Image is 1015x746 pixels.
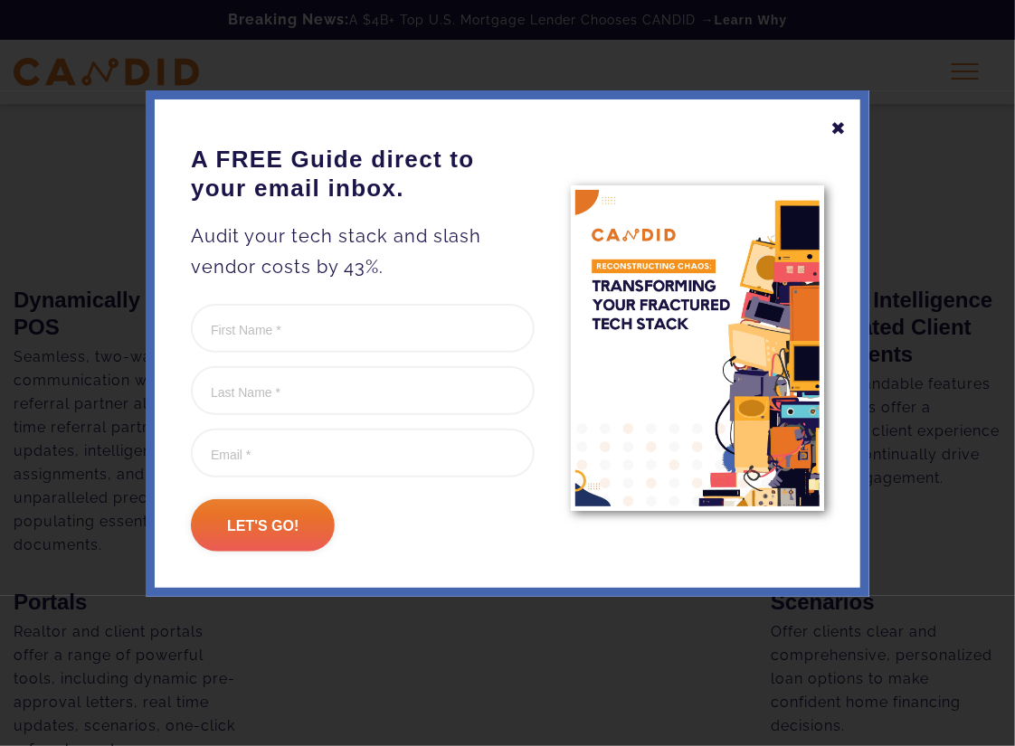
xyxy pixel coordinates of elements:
h3: A FREE Guide direct to your email inbox. [191,145,535,203]
input: First Name * [191,304,535,353]
input: Last Name * [191,366,535,415]
img: A FREE Guide direct to your email inbox. [571,185,824,510]
input: Email * [191,429,535,477]
input: Let's go! [191,499,335,552]
div: ✖ [830,113,847,144]
p: Audit your tech stack and slash vendor costs by 43%. [191,221,535,282]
